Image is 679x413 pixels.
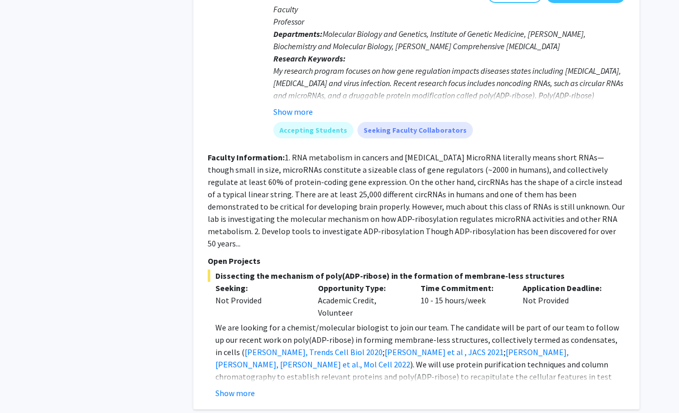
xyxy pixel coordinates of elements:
p: Time Commitment: [421,282,508,294]
button: Show more [273,106,313,118]
div: 10 - 15 hours/week [413,282,515,319]
div: My research program focuses on how gene regulation impacts diseases states including [MEDICAL_DAT... [273,65,625,175]
p: Opportunity Type: [318,282,405,294]
a: [PERSON_NAME], Trends Cell Biol 2020 [245,347,383,357]
p: Professor [273,15,625,28]
button: Show more [215,387,255,399]
div: Not Provided [215,294,303,306]
a: [PERSON_NAME] et al , JACS 2021 [385,347,504,357]
div: Not Provided [515,282,617,319]
p: Seeking: [215,282,303,294]
b: Research Keywords: [273,53,346,64]
div: Academic Credit, Volunteer [310,282,413,319]
b: Faculty Information: [208,152,285,162]
iframe: Chat [8,367,44,405]
fg-read-more: 1. RNA metabolism in cancers and [MEDICAL_DATA] MicroRNA literally means short RNAs—though small ... [208,152,625,249]
p: We are looking for a chemist/molecular biologist to join our team. The candidate will be part of ... [215,321,625,407]
span: Molecular Biology and Genetics, Institute of Genetic Medicine, [PERSON_NAME], Biochemistry and Mo... [273,29,586,51]
span: Dissecting the mechanism of poly(ADP-ribose) in the formation of membrane-less structures [208,270,625,282]
b: Departments: [273,29,323,39]
p: Faculty [273,3,625,15]
mat-chip: Seeking Faculty Collaborators [357,122,473,138]
mat-chip: Accepting Students [273,122,353,138]
p: Application Deadline: [523,282,610,294]
p: Open Projects [208,255,625,267]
